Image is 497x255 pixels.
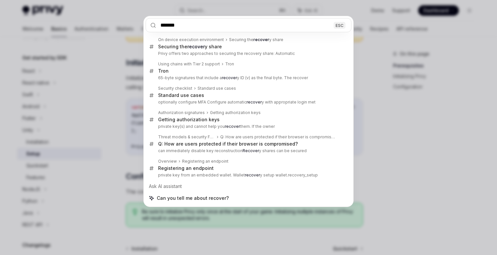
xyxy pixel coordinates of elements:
[158,75,338,81] p: 65-byte signatures that include a y ID (v) as the final byte. The recover
[158,165,214,171] div: Registering an endpoint
[243,148,259,153] b: Recover
[158,92,204,98] div: Standard use cases
[157,195,229,201] span: Can you tell me about recover?
[158,124,338,129] p: private key(s) and cannot help you them. If the owner
[182,159,228,164] div: Registering an endpoint
[187,44,205,49] b: recover
[158,159,177,164] div: Overview
[158,110,205,115] div: Authorization signatures
[158,141,298,147] div: Q: How are users protected if their browser is compromised?
[158,61,220,67] div: Using chains with Tier 2 support
[158,100,338,105] p: optionally configure MFA Configure automatic y with appropriate login met
[220,134,338,140] div: Q: How are users protected if their browser is compromised?
[146,180,351,192] div: Ask AI assistant
[225,61,234,67] div: Tron
[229,37,283,42] div: Securing the y share
[158,68,169,74] div: Tron
[334,22,345,29] div: ESC
[198,86,236,91] div: Standard use cases
[158,37,224,42] div: On device execution environment
[158,173,338,178] p: private key from an embedded wallet. Wallet y setup wallet.recovery_setup
[253,37,269,42] b: recover
[210,110,261,115] div: Getting authorization keys
[158,148,338,153] p: can immediately disable key reconstruction y shares can be secured
[225,124,240,129] b: recover
[247,100,262,104] b: recover
[245,173,260,177] b: recover
[158,117,220,123] div: Getting authorization keys
[158,134,215,140] div: Threat models & security FAQ
[158,44,222,50] div: Securing the y share
[158,51,338,56] p: Privy offers two approaches to securing the recovery share: Automatic
[158,86,192,91] div: Security checklist
[222,75,237,80] b: recover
